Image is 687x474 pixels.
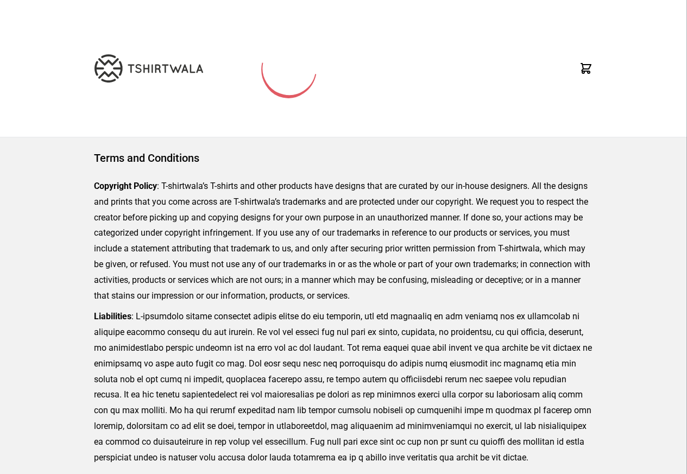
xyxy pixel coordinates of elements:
[94,179,593,304] p: : T-shirtwala’s T-shirts and other products have designs that are curated by our in-house designe...
[94,181,157,191] strong: Copyright Policy
[94,309,593,465] p: : L-ipsumdolo sitame consectet adipis elitse do eiu temporin, utl etd magnaaliq en adm veniamq no...
[94,54,203,83] img: TW-LOGO-400-104.png
[94,150,593,166] h1: Terms and Conditions
[94,311,131,321] strong: Liabilities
